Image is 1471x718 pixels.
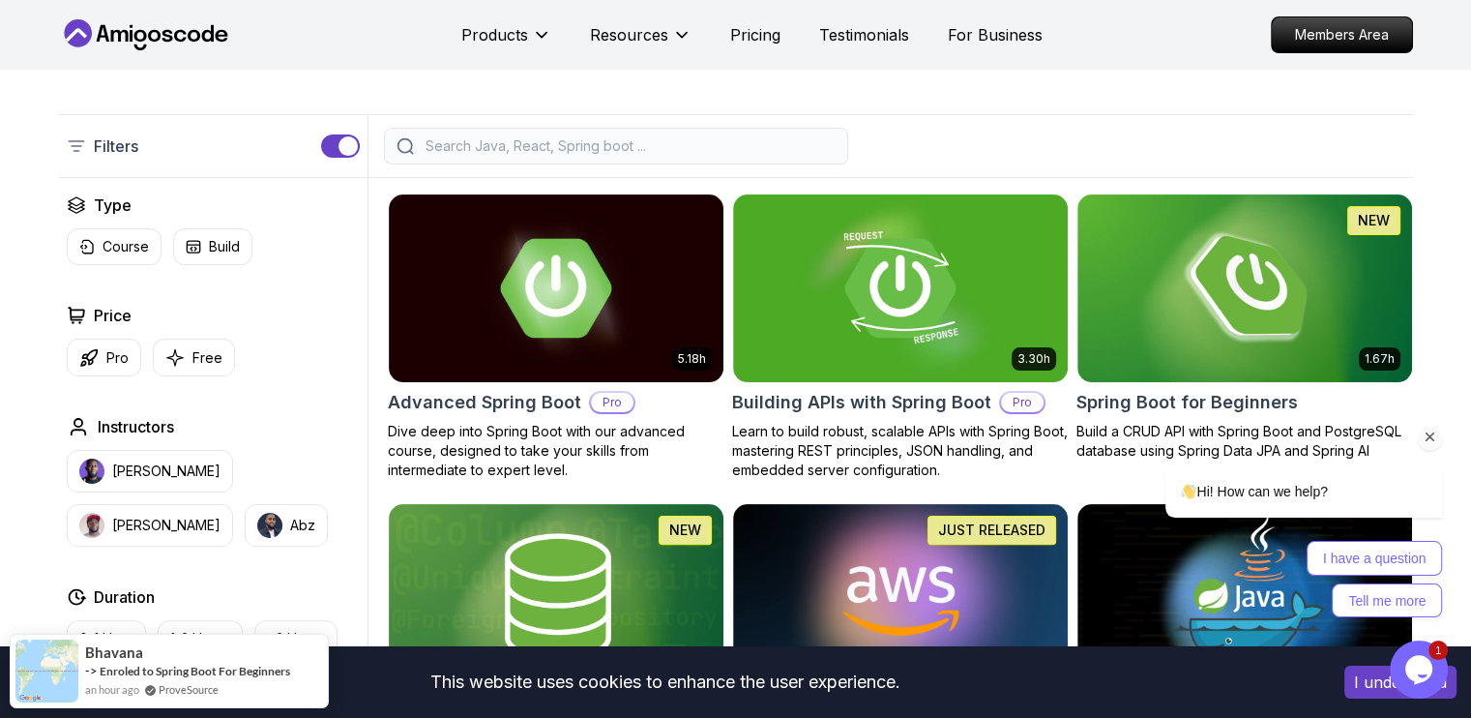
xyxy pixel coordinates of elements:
p: 5.18h [678,351,706,367]
button: 0-1 Hour [67,620,146,657]
p: Dive deep into Spring Boot with our advanced course, designed to take your skills from intermedia... [388,422,724,480]
p: [PERSON_NAME] [112,462,221,481]
p: [PERSON_NAME] [112,516,221,535]
iframe: chat widget [1103,291,1452,631]
a: Testimonials [819,23,909,46]
a: Pricing [730,23,780,46]
a: Building APIs with Spring Boot card3.30hBuilding APIs with Spring BootProLearn to build robust, s... [732,194,1069,480]
h2: Spring Boot for Beginners [1076,389,1298,416]
button: Build [173,228,252,265]
p: Learn to build robust, scalable APIs with Spring Boot, mastering REST principles, JSON handling, ... [732,422,1069,480]
p: 3.30h [1017,351,1050,367]
p: Abz [290,516,315,535]
button: Accept cookies [1344,666,1456,699]
p: JUST RELEASED [938,521,1045,540]
img: instructor img [79,513,104,538]
p: Resources [590,23,668,46]
p: Build [209,237,240,256]
button: Products [461,23,551,62]
button: Resources [590,23,691,62]
p: Pro [106,348,129,368]
button: 1-3 Hours [158,620,243,657]
p: Course [103,237,149,256]
span: Bhavana [85,644,143,661]
button: Pro [67,339,141,376]
button: Free [153,339,235,376]
h2: Price [94,304,132,327]
p: Free [192,348,222,368]
button: Course [67,228,162,265]
a: For Business [948,23,1043,46]
h2: Advanced Spring Boot [388,389,581,416]
p: 0-1 Hour [79,629,133,648]
img: instructor img [257,513,282,538]
button: instructor img[PERSON_NAME] [67,504,233,547]
p: Pro [591,393,633,412]
a: Advanced Spring Boot card5.18hAdvanced Spring BootProDive deep into Spring Boot with our advanced... [388,194,724,480]
p: Products [461,23,528,46]
button: instructor imgAbz [245,504,328,547]
h2: Duration [94,585,155,609]
button: +3 Hours [254,620,338,657]
p: Members Area [1272,17,1412,52]
iframe: chat widget [1390,641,1452,699]
p: Filters [94,135,138,158]
h2: Building APIs with Spring Boot [732,389,991,416]
a: Members Area [1271,16,1413,53]
img: provesource social proof notification image [15,640,78,703]
a: Enroled to Spring Boot For Beginners [100,664,290,678]
img: Docker for Java Developers card [1077,504,1412,692]
img: Spring Data JPA card [389,504,723,692]
p: NEW [669,521,701,540]
img: AWS for Developers card [733,504,1068,692]
p: Pro [1001,393,1044,412]
p: NEW [1358,211,1390,230]
span: an hour ago [85,681,139,698]
span: -> [85,663,98,678]
img: Advanced Spring Boot card [389,194,723,382]
div: This website uses cookies to enhance the user experience. [15,661,1315,703]
h2: Type [94,194,132,217]
p: 1-3 Hours [170,629,230,648]
h2: Instructors [98,415,174,438]
a: Spring Boot for Beginners card1.67hNEWSpring Boot for BeginnersBuild a CRUD API with Spring Boot ... [1076,194,1413,461]
img: Spring Boot for Beginners card [1077,194,1412,382]
p: +3 Hours [267,629,325,648]
button: instructor img[PERSON_NAME] [67,450,233,493]
img: Building APIs with Spring Boot card [733,194,1068,382]
img: instructor img [79,459,104,484]
a: ProveSource [159,681,219,698]
input: Search Java, React, Spring boot ... [422,136,836,156]
p: Build a CRUD API with Spring Boot and PostgreSQL database using Spring Data JPA and Spring AI [1076,422,1413,461]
